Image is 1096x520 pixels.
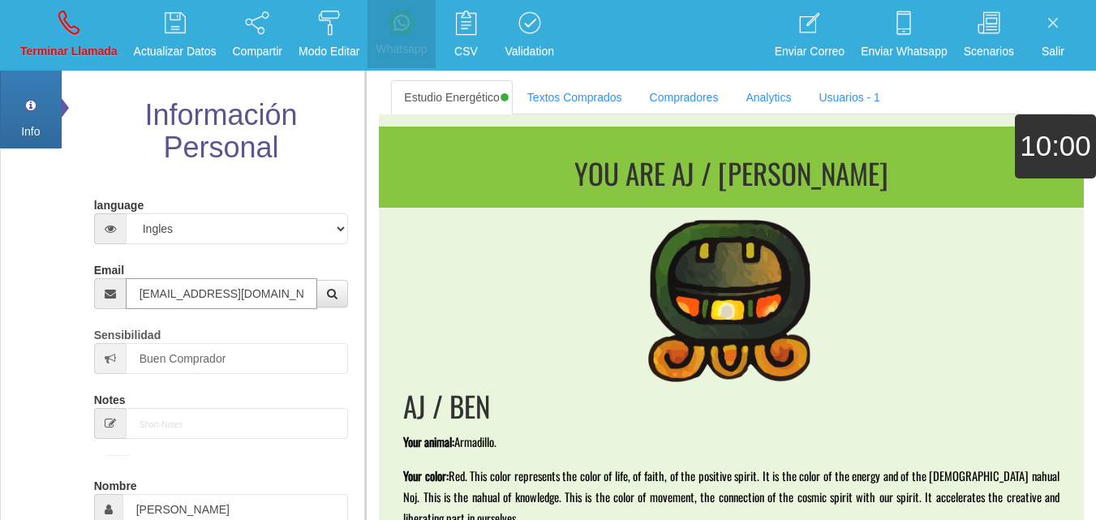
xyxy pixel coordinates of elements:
[299,42,359,61] p: Modo Editar
[126,408,349,439] input: Short-Notes
[94,386,126,408] label: Notes
[505,42,554,61] p: Validation
[391,80,513,114] a: Estudio Energético
[444,42,489,61] p: CSV
[1025,5,1081,66] a: Salir
[90,99,353,163] h2: Información Personal
[403,390,1059,422] h1: Aj / Ben
[20,42,118,61] p: Terminar Llamada
[293,5,365,66] a: Modo Editar
[385,157,1077,189] h1: You are Aj / [PERSON_NAME]
[94,472,137,494] label: Nombre
[806,80,892,114] a: Usuarios - 1
[227,5,288,66] a: Compartir
[403,467,449,484] span: Your color:
[438,5,495,66] a: CSV
[733,80,804,114] a: Analytics
[94,321,161,343] label: Sensibilidad
[403,433,454,450] span: Your animal:
[500,5,560,66] a: Validation
[15,5,123,66] a: Terminar Llamada
[769,5,850,66] a: Enviar Correo
[1015,131,1096,162] h1: 10:00
[376,40,427,58] p: Whatsapp
[94,256,124,278] label: Email
[637,80,732,114] a: Compradores
[514,80,635,114] a: Textos Comprados
[128,5,222,66] a: Actualizar Datos
[1030,42,1076,61] p: Salir
[126,278,318,309] input: Correo electrónico
[958,5,1020,66] a: Scenarios
[233,42,282,61] p: Compartir
[775,42,845,61] p: Enviar Correo
[964,42,1014,61] p: Scenarios
[855,5,953,66] a: Enviar Whatsapp
[861,42,948,61] p: Enviar Whatsapp
[126,343,349,374] input: Sensibilidad
[134,42,217,61] p: Actualizar Datos
[454,433,496,450] span: Armadillo.
[94,191,144,213] label: language
[370,5,432,63] a: Whatsapp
